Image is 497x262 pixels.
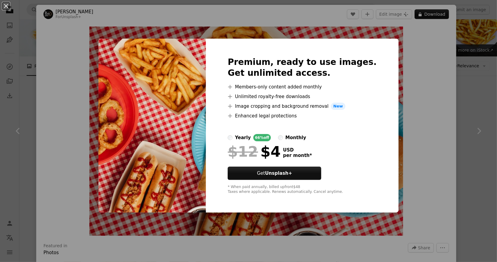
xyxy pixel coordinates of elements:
span: $12 [228,144,258,159]
div: * When paid annually, billed upfront $48 Taxes where applicable. Renews automatically. Cancel any... [228,185,377,194]
div: 66% off [253,134,271,141]
img: premium_photo-1683121324549-84fc1d876464 [98,39,206,212]
strong: Unsplash+ [265,171,292,176]
li: Unlimited royalty-free downloads [228,93,377,100]
li: Members-only content added monthly [228,83,377,91]
span: USD [283,147,312,153]
input: yearly66%off [228,135,232,140]
div: $4 [228,144,281,159]
input: monthly [278,135,283,140]
li: Enhanced legal protections [228,112,377,120]
div: monthly [285,134,306,141]
li: Image cropping and background removal [228,103,377,110]
span: per month * [283,153,312,158]
span: New [331,103,345,110]
h2: Premium, ready to use images. Get unlimited access. [228,57,377,78]
div: yearly [235,134,251,141]
button: GetUnsplash+ [228,167,321,180]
